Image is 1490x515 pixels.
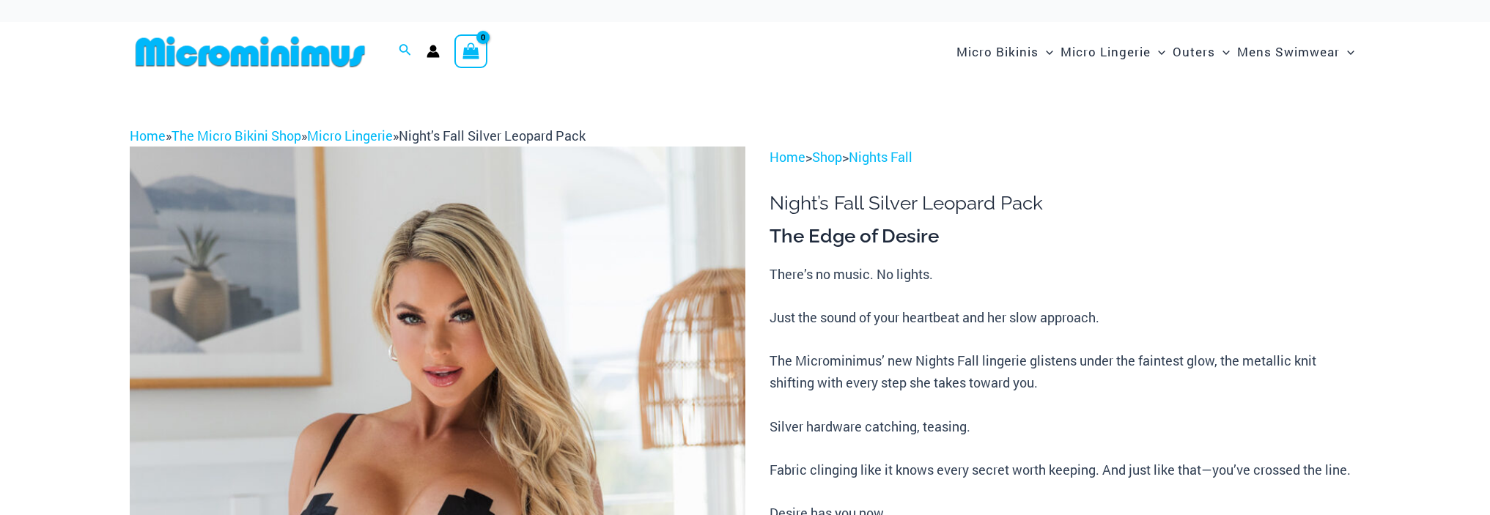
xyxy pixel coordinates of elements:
a: The Micro Bikini Shop [172,127,301,144]
p: > > [770,147,1360,168]
a: Shop [812,148,842,166]
a: Nights Fall [849,148,912,166]
h1: Night’s Fall Silver Leopard Pack [770,192,1360,215]
span: Menu Toggle [1340,33,1354,70]
span: Menu Toggle [1215,33,1230,70]
span: Menu Toggle [1039,33,1053,70]
span: » » » [130,127,586,144]
a: Home [130,127,166,144]
span: Menu Toggle [1151,33,1165,70]
span: Night’s Fall Silver Leopard Pack [399,127,586,144]
a: Micro BikinisMenu ToggleMenu Toggle [953,29,1057,74]
nav: Site Navigation [951,27,1361,76]
span: Micro Bikinis [956,33,1039,70]
a: Search icon link [399,42,412,61]
span: Micro Lingerie [1061,33,1151,70]
a: Account icon link [427,45,440,58]
span: Mens Swimwear [1237,33,1340,70]
a: Micro LingerieMenu ToggleMenu Toggle [1057,29,1169,74]
a: Micro Lingerie [307,127,393,144]
a: Mens SwimwearMenu ToggleMenu Toggle [1233,29,1358,74]
h3: The Edge of Desire [770,224,1360,249]
a: View Shopping Cart, empty [454,34,488,68]
span: Outers [1173,33,1215,70]
a: Home [770,148,805,166]
a: OutersMenu ToggleMenu Toggle [1169,29,1233,74]
img: MM SHOP LOGO FLAT [130,35,371,68]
